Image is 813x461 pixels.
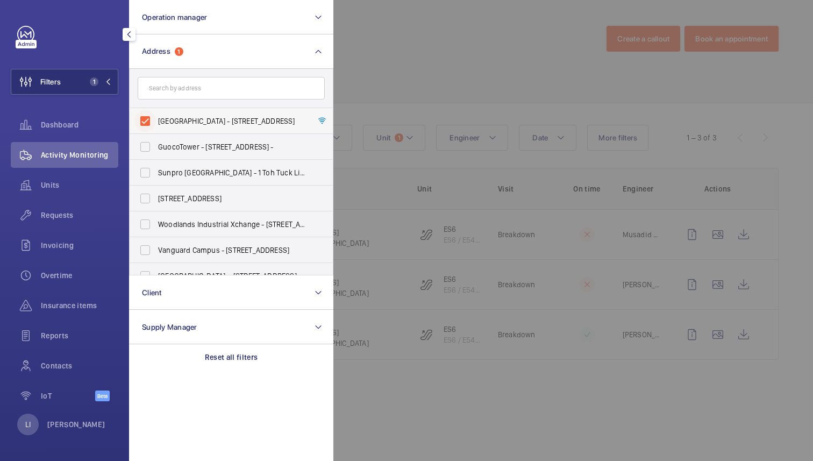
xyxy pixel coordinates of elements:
[41,180,118,190] span: Units
[41,240,118,251] span: Invoicing
[95,391,110,401] span: Beta
[41,119,118,130] span: Dashboard
[90,77,98,86] span: 1
[40,76,61,87] span: Filters
[41,300,118,311] span: Insurance items
[41,270,118,281] span: Overtime
[25,419,31,430] p: LI
[41,330,118,341] span: Reports
[41,360,118,371] span: Contacts
[41,150,118,160] span: Activity Monitoring
[47,419,105,430] p: [PERSON_NAME]
[41,391,95,401] span: IoT
[41,210,118,221] span: Requests
[11,69,118,95] button: Filters1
